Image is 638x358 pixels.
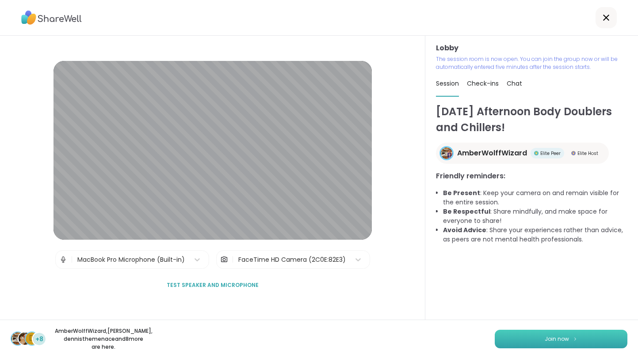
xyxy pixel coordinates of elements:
p: AmberWolffWizard , [PERSON_NAME] , dennisthemenace and 8 more are here. [54,327,153,351]
img: AmberWolffWizard [441,147,452,159]
li: : Share mindfully, and make space for everyone to share! [443,207,627,226]
li: : Keep your camera on and remain visible for the entire session. [443,188,627,207]
span: Join now [545,335,569,343]
h3: Friendly reminders: [436,171,627,181]
button: Join now [495,330,627,348]
a: AmberWolffWizardAmberWolffWizardElite PeerElite PeerElite HostElite Host [436,143,609,164]
span: Chat [507,79,522,88]
img: LuAnn [19,332,31,345]
img: Camera [220,251,228,268]
img: Microphone [59,251,67,268]
span: Elite Host [577,150,598,157]
div: FaceTime HD Camera (2C0E:82E3) [238,255,346,264]
h1: [DATE] Afternoon Body Doublers and Chillers! [436,104,627,136]
span: AmberWolffWizard [457,148,527,158]
button: Test speaker and microphone [163,276,262,294]
span: Elite Peer [540,150,561,157]
h3: Lobby [436,43,627,53]
b: Be Respectful [443,207,490,216]
b: Be Present [443,188,480,197]
span: | [71,251,73,268]
span: | [232,251,234,268]
img: ShareWell Logomark [573,336,578,341]
p: The session room is now open. You can join the group now or will be automatically entered five mi... [436,55,627,71]
img: ShareWell Logo [21,8,82,28]
li: : Share your experiences rather than advice, as peers are not mental health professionals. [443,226,627,244]
img: Elite Peer [534,151,539,155]
span: d [29,333,34,344]
span: Test speaker and microphone [167,281,259,289]
div: MacBook Pro Microphone (Built-in) [77,255,185,264]
span: Check-ins [467,79,499,88]
span: +8 [35,335,43,344]
img: AmberWolffWizard [11,332,24,345]
img: Elite Host [571,151,576,155]
b: Avoid Advice [443,226,486,234]
span: Session [436,79,459,88]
